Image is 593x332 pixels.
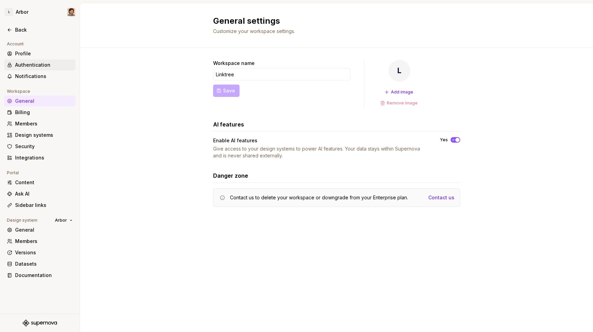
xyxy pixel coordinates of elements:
div: Documentation [15,272,73,279]
a: Security [4,141,75,152]
a: Notifications [4,71,75,82]
a: Documentation [4,270,75,281]
div: Members [15,238,73,245]
div: Datasets [15,261,73,267]
a: Contact us [428,194,454,201]
div: Portal [4,169,22,177]
div: Contact us to delete your workspace or downgrade from your Enterprise plan. [230,194,408,201]
h3: AI features [213,120,244,129]
a: Members [4,236,75,247]
h2: General settings [213,15,452,26]
a: Back [4,24,75,35]
a: Members [4,118,75,129]
a: Billing [4,107,75,118]
div: Authentication [15,62,73,68]
div: Profile [15,50,73,57]
div: Arbor [16,9,28,15]
div: Members [15,120,73,127]
div: Notifications [15,73,73,80]
div: Billing [15,109,73,116]
span: Arbor [55,218,67,223]
a: Content [4,177,75,188]
h3: Danger zone [213,171,248,180]
div: Workspace [4,87,33,96]
a: Integrations [4,152,75,163]
button: LArborSteven Neamonitakis [1,4,78,20]
a: Design systems [4,130,75,141]
div: Ask AI [15,190,73,197]
div: Design system [4,216,40,224]
div: Give access to your design systems to power AI features. Your data stays within Supernova and is ... [213,145,428,159]
a: Profile [4,48,75,59]
div: Versions [15,249,73,256]
a: Datasets [4,258,75,269]
img: Steven Neamonitakis [67,8,75,16]
div: Enable AI features [213,137,257,144]
a: Versions [4,247,75,258]
a: Ask AI [4,188,75,199]
span: Add image [391,89,413,95]
a: General [4,96,75,107]
label: Yes [440,137,448,143]
label: Workspace name [213,60,255,67]
div: Content [15,179,73,186]
div: General [15,98,73,104]
div: Design systems [15,132,73,139]
a: Sidebar links [4,200,75,211]
div: Security [15,143,73,150]
div: Back [15,26,73,33]
div: Account [4,40,26,48]
svg: Supernova Logo [23,320,57,327]
div: L [388,60,410,82]
a: General [4,224,75,235]
div: General [15,226,73,233]
div: L [5,8,13,16]
span: Customize your workspace settings. [213,28,295,34]
div: Integrations [15,154,73,161]
button: Add image [382,87,416,97]
a: Authentication [4,59,75,70]
div: Sidebar links [15,202,73,209]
